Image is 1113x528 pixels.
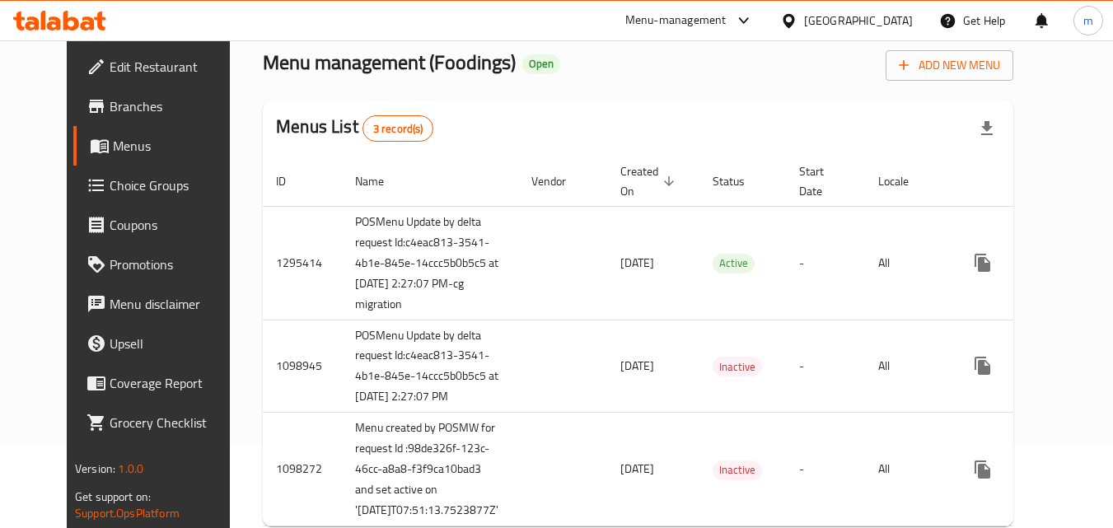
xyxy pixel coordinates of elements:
a: Grocery Checklist [73,403,253,442]
span: 1.0.0 [118,458,143,479]
td: All [865,320,950,413]
span: Inactive [713,357,762,376]
span: ID [276,171,307,191]
div: Export file [967,109,1007,148]
td: 1098945 [263,320,342,413]
span: Menus [113,136,240,156]
a: Promotions [73,245,253,284]
span: Created On [620,161,680,201]
td: 1098272 [263,413,342,526]
span: Vendor [531,171,587,191]
span: Grocery Checklist [110,413,240,432]
span: Locale [878,171,930,191]
td: Menu created by POSMW for request Id :98de326f-123c-46cc-a8a8-f3f9ca10bad3 and set active on '[DA... [342,413,518,526]
span: Inactive [713,460,762,479]
a: Menus [73,126,253,166]
span: Branches [110,96,240,116]
span: Version: [75,458,115,479]
span: Get support on: [75,486,151,507]
a: Menu disclaimer [73,284,253,324]
div: Total records count [362,115,434,142]
a: Upsell [73,324,253,363]
div: [GEOGRAPHIC_DATA] [804,12,913,30]
span: Open [522,57,560,71]
td: All [865,413,950,526]
td: - [786,413,865,526]
button: Change Status [1003,243,1042,283]
button: Change Status [1003,450,1042,489]
div: Open [522,54,560,74]
td: POSMenu Update by delta request Id:c4eac813-3541-4b1e-845e-14ccc5b0b5c5 at [DATE] 2:27:07 PM [342,320,518,413]
td: All [865,206,950,320]
span: Add New Menu [899,55,1000,76]
span: [DATE] [620,355,654,376]
button: Add New Menu [886,50,1013,81]
div: Menu-management [625,11,727,30]
a: Coverage Report [73,363,253,403]
td: - [786,206,865,320]
a: Edit Restaurant [73,47,253,86]
span: Active [713,254,755,273]
a: Support.OpsPlatform [75,502,180,524]
span: Promotions [110,255,240,274]
span: 3 record(s) [363,121,433,137]
span: m [1083,12,1093,30]
span: [DATE] [620,252,654,273]
button: more [963,346,1003,385]
button: more [963,450,1003,489]
span: Menu disclaimer [110,294,240,314]
td: 1295414 [263,206,342,320]
span: Coverage Report [110,373,240,393]
span: Status [713,171,766,191]
span: Choice Groups [110,175,240,195]
td: POSMenu Update by delta request Id:c4eac813-3541-4b1e-845e-14ccc5b0b5c5 at [DATE] 2:27:07 PM-cg m... [342,206,518,320]
span: [DATE] [620,458,654,479]
a: Choice Groups [73,166,253,205]
div: Inactive [713,357,762,376]
span: Edit Restaurant [110,57,240,77]
span: Upsell [110,334,240,353]
button: Change Status [1003,346,1042,385]
h2: Menus List [276,114,433,142]
span: Menu management ( Foodings ) [263,44,516,81]
td: - [786,320,865,413]
a: Branches [73,86,253,126]
span: Name [355,171,405,191]
button: more [963,243,1003,283]
span: Start Date [799,161,845,201]
span: Coupons [110,215,240,235]
a: Coupons [73,205,253,245]
div: Active [713,254,755,273]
